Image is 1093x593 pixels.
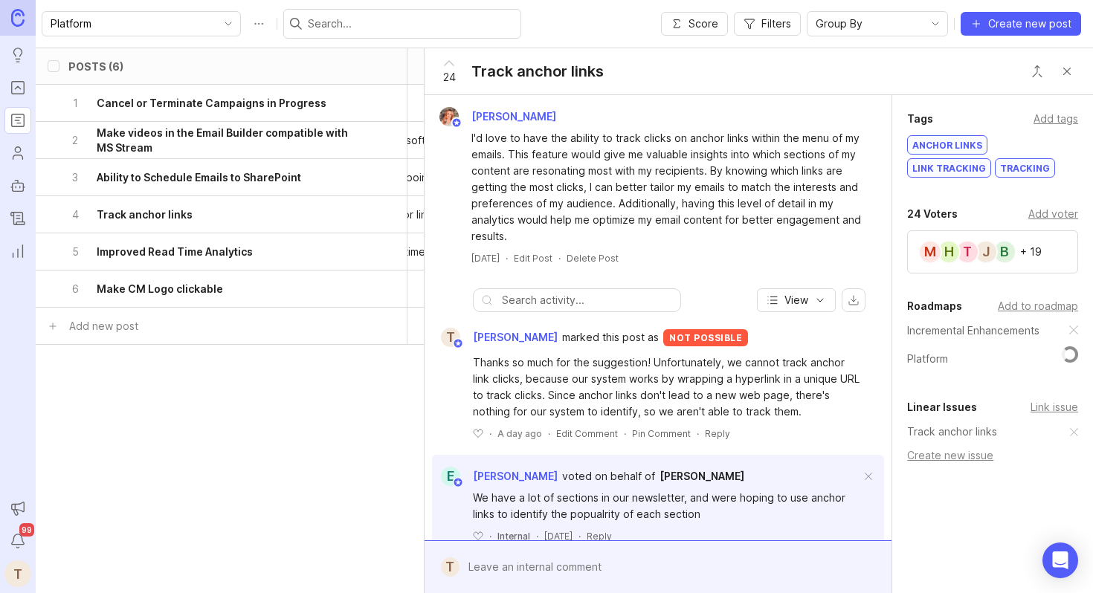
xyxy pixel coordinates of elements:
[431,107,568,126] a: Bronwen W[PERSON_NAME]
[663,329,748,346] div: not possible
[471,253,500,264] time: [DATE]
[473,470,558,482] span: [PERSON_NAME]
[68,61,123,72] div: Posts (6)
[42,11,241,36] div: toggle menu
[705,427,730,440] div: Reply
[97,96,326,111] h6: Cancel or Terminate Campaigns in Progress
[1042,542,1078,578] div: Open Intercom Messenger
[68,244,82,259] p: 5
[961,12,1081,36] button: Create new post
[4,107,31,134] a: Roadmaps
[548,427,550,440] div: ·
[955,240,979,264] div: T
[453,338,464,349] img: member badge
[996,159,1054,177] div: tracking
[816,16,863,32] span: Group By
[907,424,997,440] a: Track anchor links
[4,172,31,199] a: Autopilot
[660,468,744,485] a: [PERSON_NAME]
[907,110,933,128] div: Tags
[907,351,948,367] a: Platform
[68,122,365,158] button: 2Make videos in the Email Builder compatible with MS Stream
[1022,56,1052,86] button: Close button
[216,18,240,30] svg: toggle icon
[97,282,223,296] h6: Make CM Logo clickable
[632,427,691,440] div: Pin Comment
[4,560,31,587] div: T
[562,468,655,485] div: voted on behalf of
[578,530,581,542] div: ·
[937,240,961,264] div: H
[68,133,82,148] p: 2
[432,467,558,486] a: E[PERSON_NAME]
[68,233,365,270] button: 5Improved Read Time Analytics
[558,252,561,265] div: ·
[378,133,451,148] p: Microsoft Stream, integrations, videos
[918,240,942,264] div: M
[784,293,808,308] span: View
[97,126,365,155] h6: Make videos in the Email Builder compatible with MS Stream
[441,328,460,347] div: T
[536,530,538,542] div: ·
[660,470,744,482] span: [PERSON_NAME]
[68,170,82,185] p: 3
[68,282,82,296] p: 6
[68,207,82,222] p: 4
[19,523,34,537] span: 99
[544,531,573,542] time: [DATE]
[907,323,1039,339] a: Incremental Enhancements
[443,69,456,85] span: 24
[506,252,508,265] div: ·
[4,238,31,265] a: Reporting
[51,16,215,32] input: Platform
[689,16,718,31] span: Score
[471,130,862,244] div: I'd love to have the ability to track clicks on anchor links within the menu of my emails. This f...
[473,354,860,420] div: Thanks so much for the suggestion! Unfortunately, we cannot track anchor link clicks, because our...
[97,170,301,185] h6: Ability to Schedule Emails to SharePoint
[993,240,1016,264] div: B
[908,136,987,154] div: Anchor links
[489,530,491,542] div: ·
[907,297,962,315] div: Roadmaps
[471,110,556,123] span: [PERSON_NAME]
[842,288,865,312] button: export comments
[4,495,31,522] button: Announcements
[97,244,253,259] h6: Improved Read Time Analytics
[4,205,31,232] a: Changelog
[489,427,491,440] div: ·
[761,16,791,31] span: Filters
[4,74,31,101] a: Portal
[556,427,618,440] div: Edit Comment
[68,196,365,233] button: 4Track anchor links
[378,170,451,185] p: sharepoint, Incremental Enhancements
[451,117,462,129] img: member badge
[624,427,626,440] div: ·
[68,85,365,121] button: 1Cancel or Terminate Campaigns in Progress
[497,530,530,542] div: Internal
[1028,206,1078,222] div: Add voter
[807,11,948,36] div: toggle menu
[441,467,460,486] div: E
[907,447,1078,464] div: Create new issue
[4,42,31,68] a: Ideas
[907,398,977,416] div: Linear Issues
[11,9,25,26] img: Canny Home
[473,490,860,522] div: We have a lot of sections in our newsletter, and were hoping to use anchor links to identify the ...
[378,207,451,222] p: Anchor links, tracking, link tracking
[923,18,947,30] svg: toggle icon
[4,528,31,554] button: Notifications
[988,16,1071,31] span: Create new post
[308,16,515,32] input: Search...
[68,96,82,111] p: 1
[432,328,562,347] a: T[PERSON_NAME]
[435,107,464,126] img: Bronwen W
[998,298,1078,314] div: Add to roadmap
[734,12,801,36] button: Filters
[908,159,990,177] div: link tracking
[697,427,699,440] div: ·
[471,61,604,82] div: Track anchor links
[69,318,138,334] div: Add new post
[907,205,958,223] div: 24 Voters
